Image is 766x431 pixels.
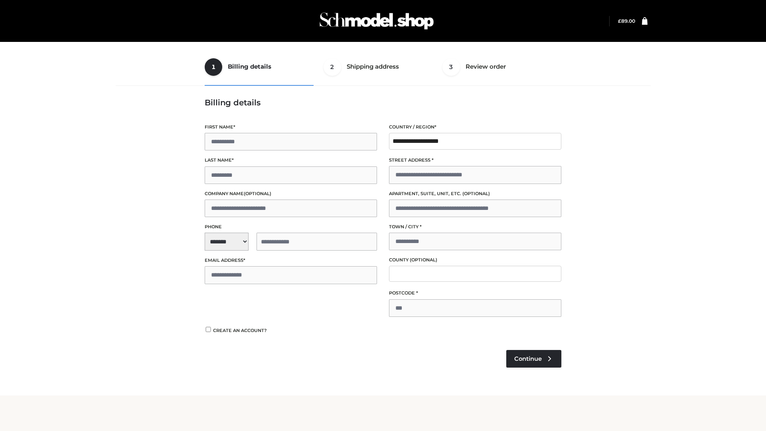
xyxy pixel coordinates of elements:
[618,18,635,24] a: £89.00
[389,123,561,131] label: Country / Region
[205,156,377,164] label: Last name
[618,18,635,24] bdi: 89.00
[410,257,437,263] span: (optional)
[389,190,561,198] label: Apartment, suite, unit, etc.
[389,289,561,297] label: Postcode
[389,156,561,164] label: Street address
[514,355,542,362] span: Continue
[205,98,561,107] h3: Billing details
[389,256,561,264] label: County
[205,190,377,198] label: Company name
[506,350,561,368] a: Continue
[205,123,377,131] label: First name
[205,223,377,231] label: Phone
[213,328,267,333] span: Create an account?
[618,18,621,24] span: £
[244,191,271,196] span: (optional)
[205,257,377,264] label: Email address
[317,5,436,37] img: Schmodel Admin 964
[205,327,212,332] input: Create an account?
[389,223,561,231] label: Town / City
[462,191,490,196] span: (optional)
